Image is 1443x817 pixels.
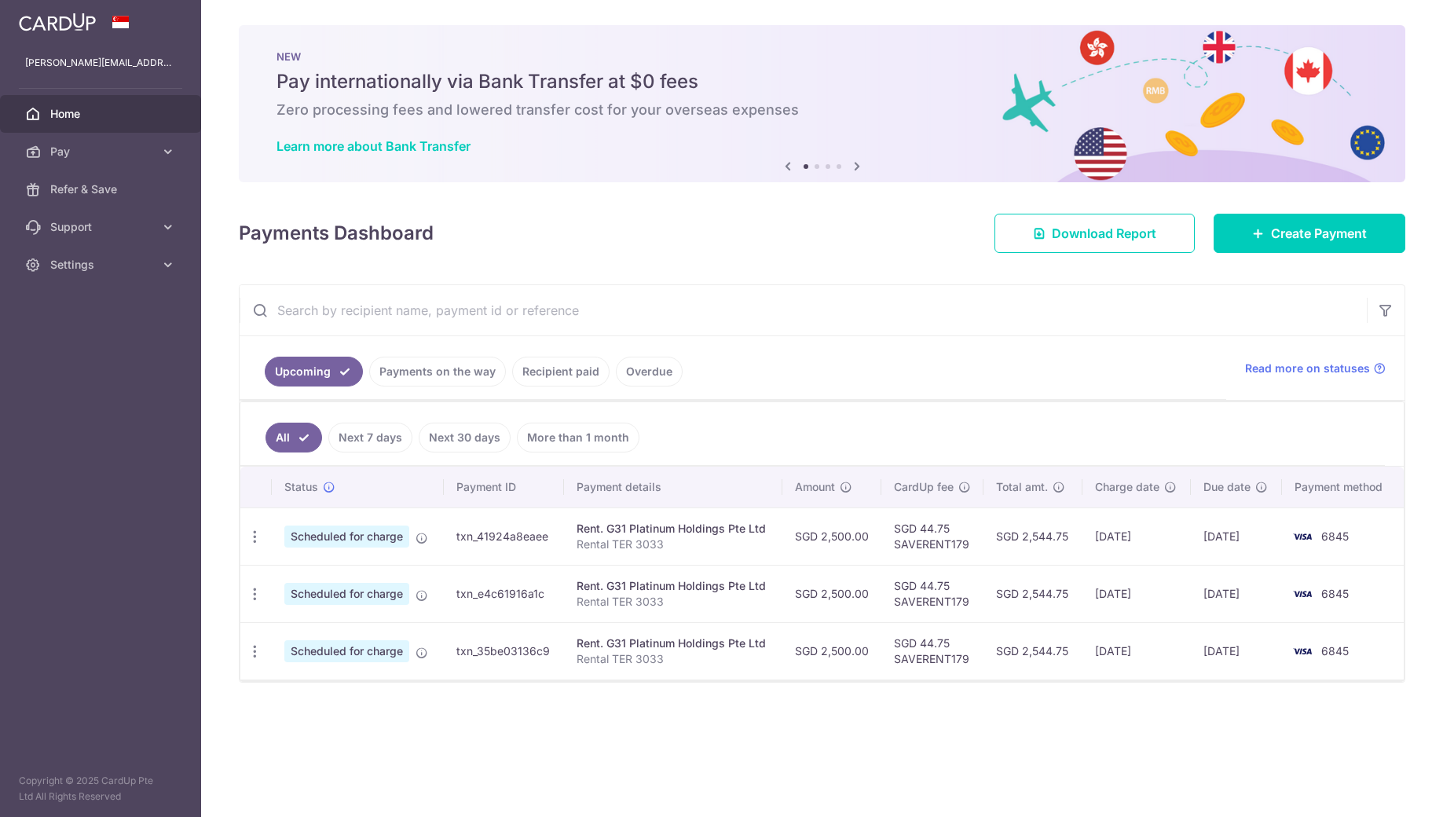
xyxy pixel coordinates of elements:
span: Scheduled for charge [284,526,409,548]
td: [DATE] [1191,507,1282,565]
span: Home [50,106,154,122]
span: 6845 [1321,587,1349,600]
div: Rent. G31 Platinum Holdings Pte Ltd [577,521,770,537]
span: Total amt. [996,479,1048,495]
a: Next 30 days [419,423,511,452]
span: Scheduled for charge [284,640,409,662]
a: Create Payment [1214,214,1405,253]
td: [DATE] [1082,565,1191,622]
span: Scheduled for charge [284,583,409,605]
span: 6845 [1321,529,1349,543]
span: CardUp fee [894,479,954,495]
h6: Zero processing fees and lowered transfer cost for your overseas expenses [277,101,1368,119]
a: Read more on statuses [1245,361,1386,376]
span: Amount [795,479,835,495]
td: txn_35be03136c9 [444,622,565,680]
img: Bank transfer banner [239,25,1405,182]
th: Payment method [1282,467,1404,507]
h4: Payments Dashboard [239,219,434,247]
p: Rental TER 3033 [577,651,770,667]
p: Rental TER 3033 [577,594,770,610]
td: [DATE] [1191,565,1282,622]
img: Bank Card [1287,584,1318,603]
input: Search by recipient name, payment id or reference [240,285,1367,335]
td: txn_41924a8eaee [444,507,565,565]
span: Pay [50,144,154,159]
a: Recipient paid [512,357,610,387]
td: [DATE] [1082,507,1191,565]
a: Download Report [994,214,1195,253]
span: Read more on statuses [1245,361,1370,376]
td: SGD 2,544.75 [983,622,1082,680]
td: [DATE] [1191,622,1282,680]
p: [PERSON_NAME][EMAIL_ADDRESS][DOMAIN_NAME] [25,55,176,71]
div: Rent. G31 Platinum Holdings Pte Ltd [577,636,770,651]
p: NEW [277,50,1368,63]
th: Payment details [564,467,782,507]
td: SGD 2,500.00 [782,622,881,680]
span: Settings [50,257,154,273]
div: Rent. G31 Platinum Holdings Pte Ltd [577,578,770,594]
a: More than 1 month [517,423,639,452]
td: txn_e4c61916a1c [444,565,565,622]
span: Create Payment [1271,224,1367,243]
h5: Pay internationally via Bank Transfer at $0 fees [277,69,1368,94]
td: SGD 44.75 SAVERENT179 [881,507,983,565]
span: Charge date [1095,479,1159,495]
td: SGD 2,500.00 [782,565,881,622]
th: Payment ID [444,467,565,507]
img: Bank Card [1287,527,1318,546]
a: Next 7 days [328,423,412,452]
a: All [266,423,322,452]
td: SGD 44.75 SAVERENT179 [881,565,983,622]
span: 6845 [1321,644,1349,658]
a: Payments on the way [369,357,506,387]
td: SGD 2,500.00 [782,507,881,565]
span: Due date [1203,479,1251,495]
img: Bank Card [1287,642,1318,661]
td: SGD 2,544.75 [983,507,1082,565]
span: Refer & Save [50,181,154,197]
img: CardUp [19,13,96,31]
a: Upcoming [265,357,363,387]
span: Support [50,219,154,235]
a: Overdue [616,357,683,387]
span: Download Report [1052,224,1156,243]
a: Learn more about Bank Transfer [277,138,471,154]
td: [DATE] [1082,622,1191,680]
p: Rental TER 3033 [577,537,770,552]
td: SGD 44.75 SAVERENT179 [881,622,983,680]
span: Status [284,479,318,495]
td: SGD 2,544.75 [983,565,1082,622]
